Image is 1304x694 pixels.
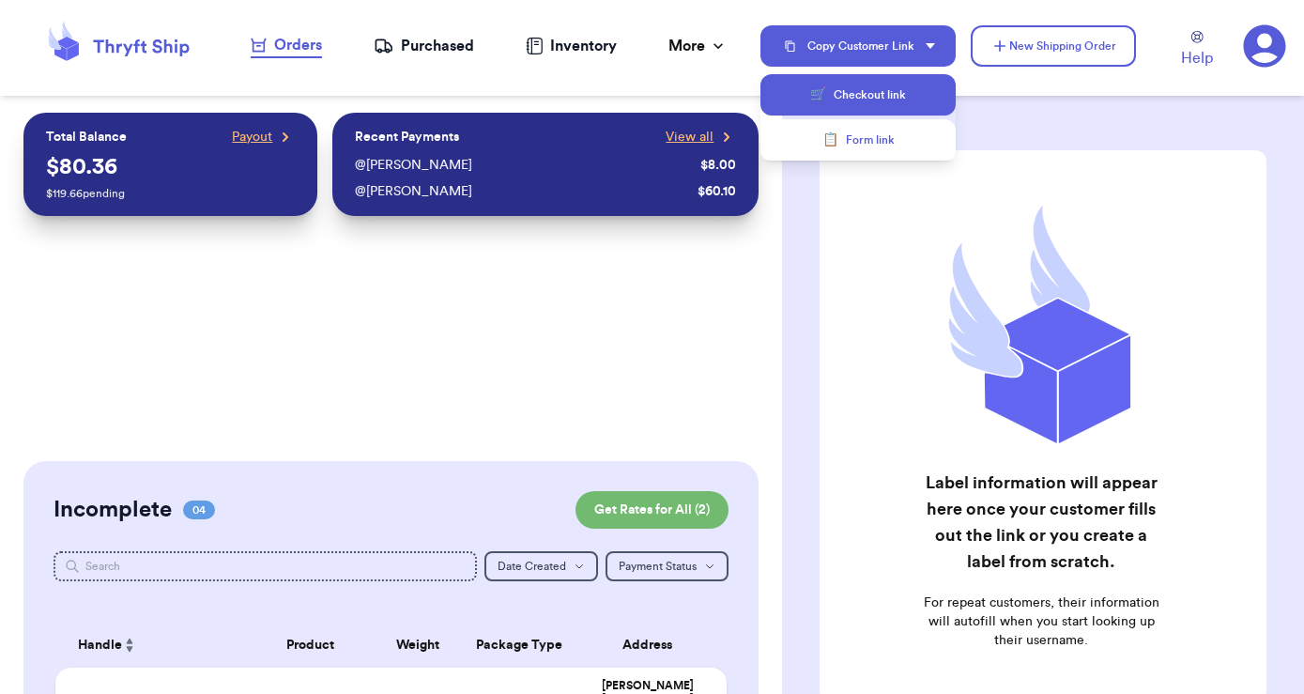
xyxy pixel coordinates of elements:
span: 🛒 [810,85,826,104]
a: Orders [251,34,322,58]
span: View all [666,128,713,147]
a: Payout [232,128,295,147]
th: Product [243,623,377,668]
p: $ 119.66 pending [46,186,295,201]
p: $ 80.36 [46,152,295,182]
button: New Shipping Order [971,25,1136,67]
button: Date Created [484,551,598,581]
span: Payout [232,128,272,147]
span: Handle [78,636,122,655]
button: 🛒Checkout link [760,74,956,116]
div: $ 60.10 [698,182,736,201]
h2: Label information will appear here once your customer fills out the link or you create a label fr... [917,470,1165,575]
span: Help [1181,47,1213,69]
a: Purchased [374,35,474,57]
button: Sort ascending [122,634,137,656]
div: @ [PERSON_NAME] [355,182,690,201]
iframe: stripe-connect-ui-layer-stripe-connect-notification-banner [23,239,759,439]
th: Package Type [458,623,579,668]
div: Orders [251,34,322,56]
th: Weight [377,623,458,668]
p: Total Balance [46,128,127,147]
div: $ 8.00 [700,156,736,175]
th: Address [579,623,727,668]
span: Payment Status [619,561,697,572]
span: 📋 [822,131,838,149]
button: Copy Customer Link [760,25,956,67]
span: Date Created [498,561,566,572]
button: Payment Status [606,551,729,581]
div: @ [PERSON_NAME] [355,156,693,175]
a: View all [666,128,736,147]
a: Inventory [526,35,617,57]
p: For repeat customers, their information will autofill when you start looking up their username. [917,594,1165,650]
div: More [668,35,728,57]
input: Search [54,551,477,581]
span: 04 [183,501,215,519]
p: Recent Payments [355,128,459,147]
h2: Incomplete [54,495,172,525]
button: Get Rates for All (2) [575,491,729,529]
a: Help [1181,31,1213,69]
button: 📋Form link [760,119,956,161]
